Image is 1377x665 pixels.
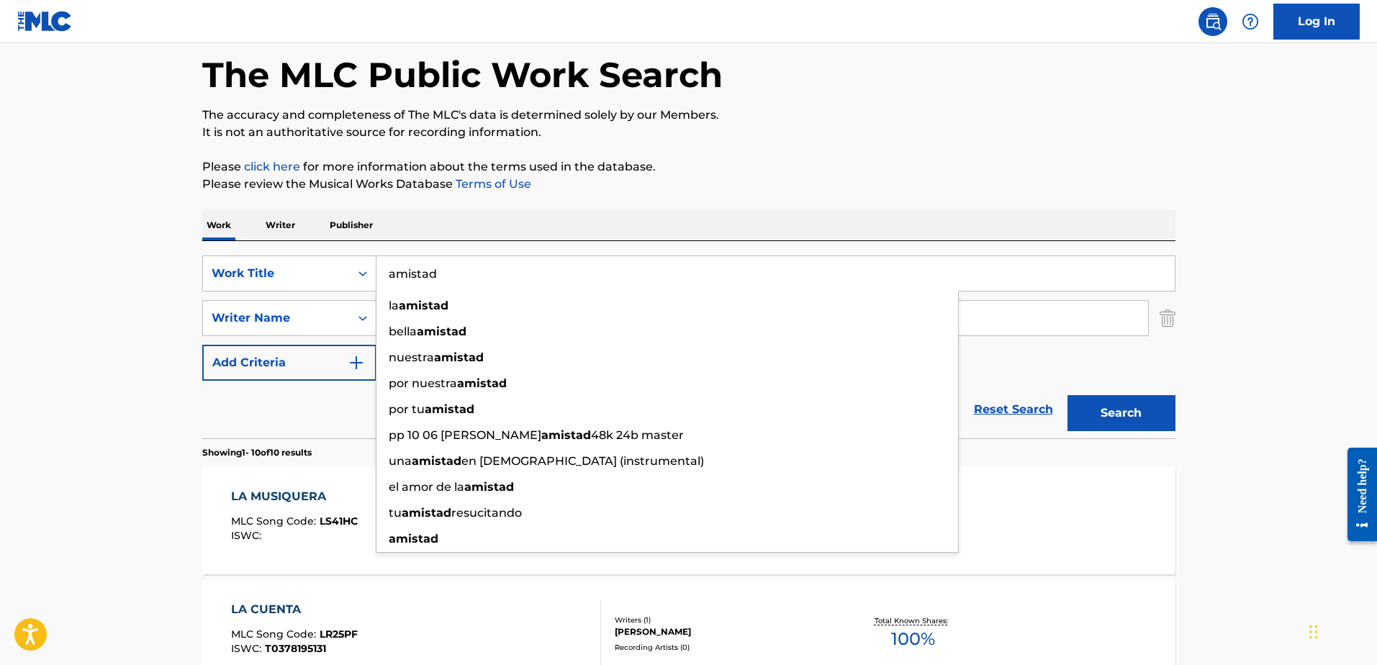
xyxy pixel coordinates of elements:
img: Delete Criterion [1160,300,1175,336]
span: resucitando [451,506,522,520]
form: Search Form [202,255,1175,438]
div: Recording Artists ( 0 ) [615,642,832,653]
button: Search [1067,395,1175,431]
span: en [DEMOGRAPHIC_DATA] (instrumental) [461,454,704,468]
span: por nuestra [389,376,457,390]
p: Work [202,210,235,240]
strong: amistad [389,532,438,546]
span: MLC Song Code : [231,628,320,641]
div: LA CUENTA [231,601,358,618]
a: LA MUSIQUERAMLC Song Code:LS41HCISWC:Writers (1)[PERSON_NAME] [PERSON_NAME]Recording Artists (11)... [202,466,1175,574]
span: nuestra [389,350,434,364]
iframe: Resource Center [1337,433,1377,556]
iframe: Chat Widget [1305,596,1377,665]
span: por tu [389,402,425,416]
span: una [389,454,412,468]
strong: amistad [402,506,451,520]
a: Terms of Use [453,177,531,191]
p: The accuracy and completeness of The MLC's data is determined solely by our Members. [202,107,1175,124]
span: T0378195131 [265,642,326,655]
span: tu [389,506,402,520]
strong: amistad [412,454,461,468]
div: Writers ( 1 ) [615,615,832,625]
p: Writer [261,210,299,240]
strong: amistad [464,480,514,494]
div: Help [1236,7,1265,36]
div: Writer Name [212,309,341,327]
span: LS41HC [320,515,358,528]
p: It is not an authoritative source for recording information. [202,124,1175,141]
a: click here [244,160,300,173]
div: [PERSON_NAME] [615,625,832,638]
span: LR25PF [320,628,358,641]
img: search [1204,13,1222,30]
span: el amor de la [389,480,464,494]
span: la [389,299,399,312]
p: Total Known Shares: [875,615,952,626]
span: bella [389,325,417,338]
span: 48k 24b master [591,428,684,442]
img: MLC Logo [17,11,73,32]
img: 9d2ae6d4665cec9f34b9.svg [348,354,365,371]
span: ISWC : [231,642,265,655]
span: ISWC : [231,529,265,542]
div: Drag [1309,610,1318,653]
span: pp 10 06 [PERSON_NAME] [389,428,541,442]
span: 100 % [891,626,935,652]
strong: amistad [425,402,474,416]
strong: amistad [399,299,448,312]
a: Public Search [1198,7,1227,36]
div: Work Title [212,265,341,282]
a: Log In [1273,4,1360,40]
p: Please review the Musical Works Database [202,176,1175,193]
p: Publisher [325,210,377,240]
strong: amistad [457,376,507,390]
strong: amistad [541,428,591,442]
p: Please for more information about the terms used in the database. [202,158,1175,176]
h1: The MLC Public Work Search [202,53,723,96]
img: help [1242,13,1259,30]
p: Showing 1 - 10 of 10 results [202,446,312,459]
a: Reset Search [967,394,1060,425]
button: Add Criteria [202,345,376,381]
strong: amistad [434,350,484,364]
div: LA MUSIQUERA [231,488,358,505]
strong: amistad [417,325,466,338]
span: MLC Song Code : [231,515,320,528]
